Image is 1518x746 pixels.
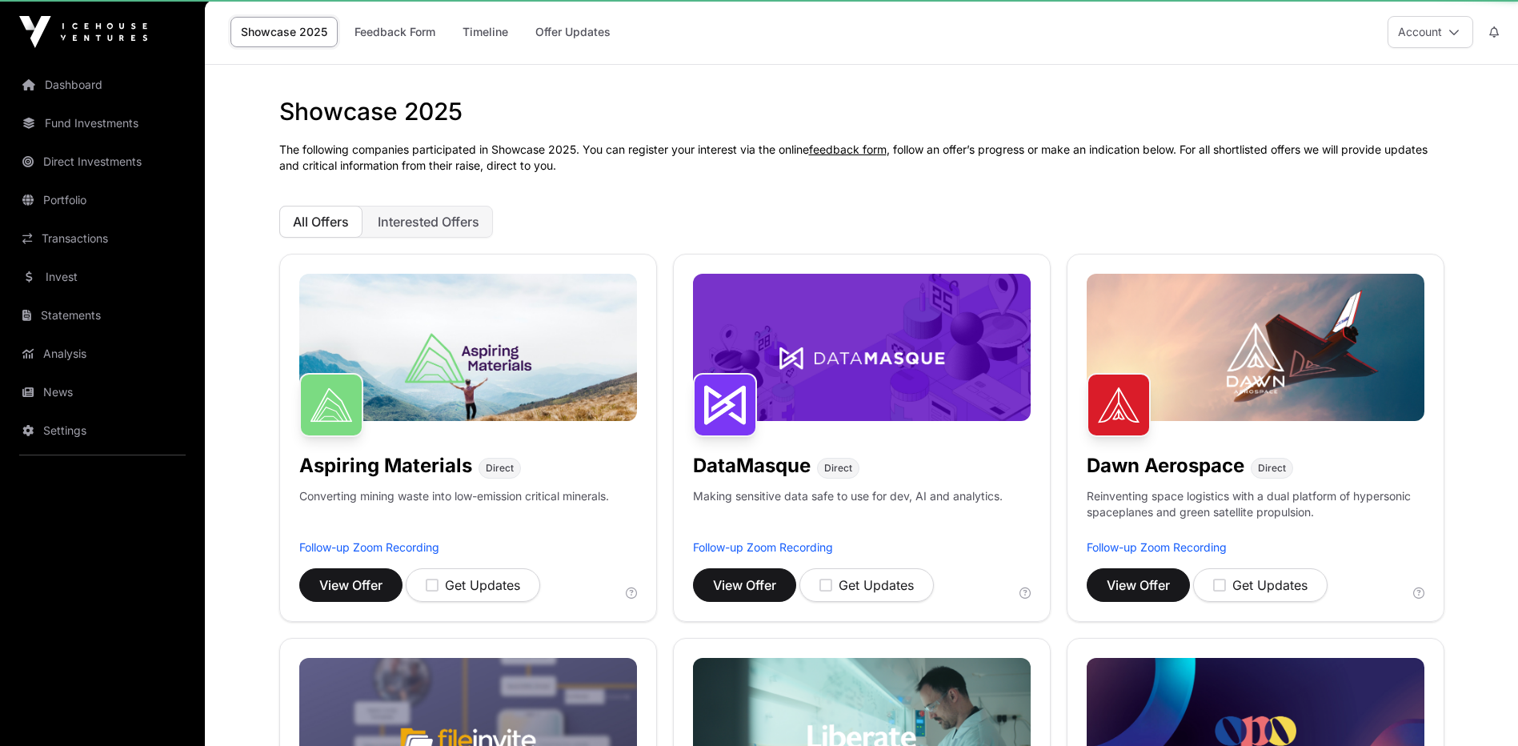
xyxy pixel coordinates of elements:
[13,298,192,333] a: Statements
[13,182,192,218] a: Portfolio
[819,576,914,595] div: Get Updates
[13,144,192,179] a: Direct Investments
[824,462,852,475] span: Direct
[406,568,540,602] button: Get Updates
[693,568,796,602] button: View Offer
[364,206,493,238] button: Interested Offers
[13,375,192,410] a: News
[1087,488,1424,539] p: Reinventing space logistics with a dual platform of hypersonic spaceplanes and green satellite pr...
[13,336,192,371] a: Analysis
[693,540,833,554] a: Follow-up Zoom Recording
[799,568,934,602] button: Get Updates
[1107,576,1170,595] span: View Offer
[713,576,776,595] span: View Offer
[1087,540,1227,554] a: Follow-up Zoom Recording
[1258,462,1286,475] span: Direct
[486,462,514,475] span: Direct
[299,274,637,421] img: Aspiring-Banner.jpg
[299,568,403,602] button: View Offer
[299,540,439,554] a: Follow-up Zoom Recording
[13,67,192,102] a: Dashboard
[230,17,338,47] a: Showcase 2025
[1388,16,1473,48] button: Account
[426,576,520,595] div: Get Updates
[299,453,472,479] h1: Aspiring Materials
[279,142,1444,174] p: The following companies participated in Showcase 2025. You can register your interest via the onl...
[1087,274,1424,421] img: Dawn-Banner.jpg
[344,17,446,47] a: Feedback Form
[693,274,1031,421] img: DataMasque-Banner.jpg
[13,413,192,448] a: Settings
[13,221,192,256] a: Transactions
[19,16,147,48] img: Icehouse Ventures Logo
[378,214,479,230] span: Interested Offers
[1087,453,1244,479] h1: Dawn Aerospace
[299,488,609,539] p: Converting mining waste into low-emission critical minerals.
[1213,576,1308,595] div: Get Updates
[293,214,349,230] span: All Offers
[319,576,383,595] span: View Offer
[13,259,192,295] a: Invest
[299,373,363,437] img: Aspiring Materials
[1087,373,1151,437] img: Dawn Aerospace
[1193,568,1328,602] button: Get Updates
[13,106,192,141] a: Fund Investments
[1438,669,1518,746] iframe: Chat Widget
[452,17,519,47] a: Timeline
[279,206,362,238] button: All Offers
[693,453,811,479] h1: DataMasque
[279,97,1444,126] h1: Showcase 2025
[809,142,887,156] a: feedback form
[693,488,1003,539] p: Making sensitive data safe to use for dev, AI and analytics.
[693,373,757,437] img: DataMasque
[525,17,621,47] a: Offer Updates
[1087,568,1190,602] button: View Offer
